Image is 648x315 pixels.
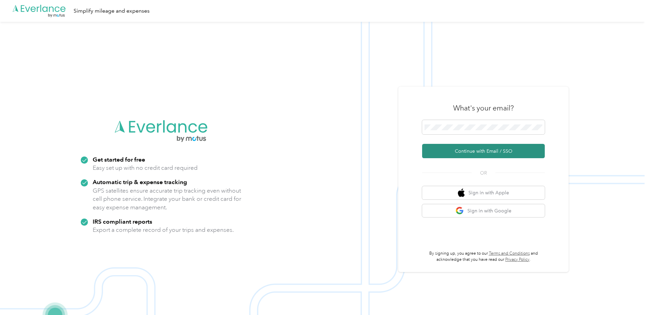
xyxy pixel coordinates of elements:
[93,218,152,225] strong: IRS compliant reports
[422,204,545,217] button: google logoSign in with Google
[422,144,545,158] button: Continue with Email / SSO
[505,257,529,262] a: Privacy Policy
[93,186,242,212] p: GPS satellites ensure accurate trip tracking even without cell phone service. Integrate your bank...
[422,186,545,199] button: apple logoSign in with Apple
[93,156,145,163] strong: Get started for free
[472,169,495,177] span: OR
[93,164,198,172] p: Easy set up with no credit card required
[453,103,514,113] h3: What's your email?
[422,251,545,262] p: By signing up, you agree to our and acknowledge that you have read our .
[93,226,234,234] p: Export a complete record of your trips and expenses.
[93,178,187,185] strong: Automatic trip & expense tracking
[489,251,530,256] a: Terms and Conditions
[74,7,150,15] div: Simplify mileage and expenses
[456,207,464,215] img: google logo
[458,189,465,197] img: apple logo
